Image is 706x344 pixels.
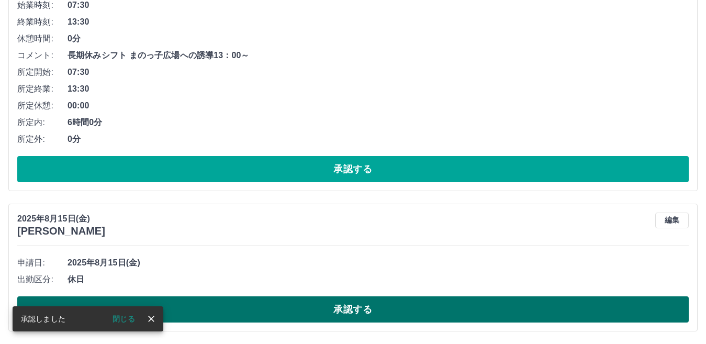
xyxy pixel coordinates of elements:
span: 07:30 [68,66,689,79]
p: 2025年8月15日(金) [17,213,105,225]
div: 承認しました [21,309,65,328]
span: 所定内: [17,116,68,129]
span: 6時間0分 [68,116,689,129]
span: 13:30 [68,16,689,28]
h3: [PERSON_NAME] [17,225,105,237]
span: 申請日: [17,257,68,269]
span: 0分 [68,133,689,146]
button: 閉じる [104,311,143,327]
span: 所定外: [17,133,68,146]
span: 所定終業: [17,83,68,95]
button: 承認する [17,296,689,323]
span: 所定休憩: [17,99,68,112]
span: 13:30 [68,83,689,95]
span: 休日 [68,273,689,286]
span: 休憩時間: [17,32,68,45]
span: 00:00 [68,99,689,112]
span: コメント: [17,49,68,62]
button: 編集 [655,213,689,228]
span: 終業時刻: [17,16,68,28]
button: close [143,311,159,327]
span: 所定開始: [17,66,68,79]
span: 出勤区分: [17,273,68,286]
span: 2025年8月15日(金) [68,257,689,269]
span: 長期休みシフト まのっ子広場への誘導13：00～ [68,49,689,62]
span: 0分 [68,32,689,45]
button: 承認する [17,156,689,182]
